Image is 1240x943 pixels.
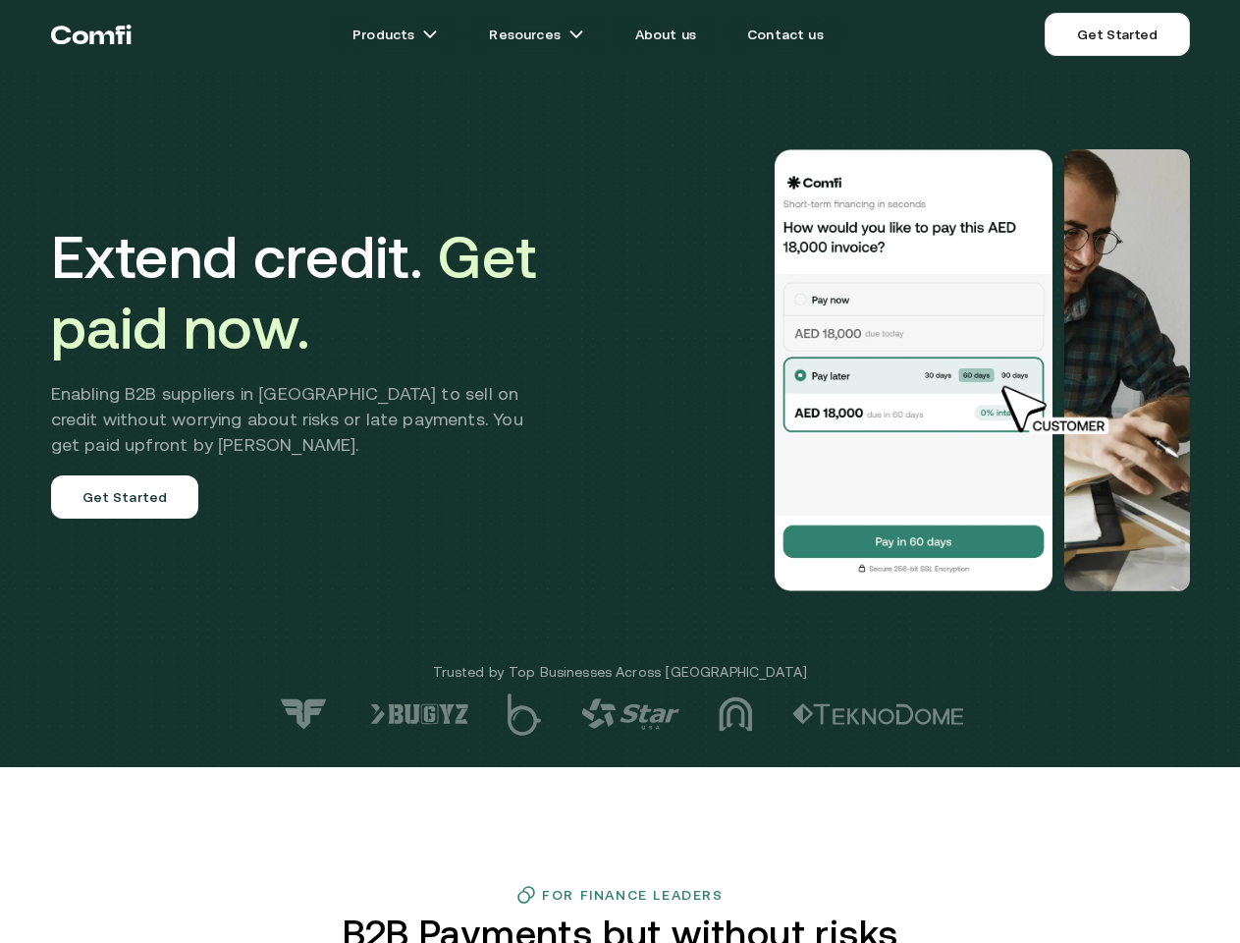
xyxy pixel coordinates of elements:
a: Get Started [51,475,199,519]
img: logo-7 [277,697,331,731]
h3: For Finance Leaders [542,887,723,903]
a: Return to the top of the Comfi home page [51,5,132,64]
img: finance [516,885,536,905]
h1: Extend credit. [51,222,553,363]
a: Resourcesarrow icons [465,15,607,54]
a: Productsarrow icons [329,15,461,54]
img: arrow icons [568,27,584,42]
a: Contact us [724,15,847,54]
a: Get Started [1045,13,1189,56]
img: cursor [987,383,1130,438]
a: About us [612,15,720,54]
img: arrow icons [422,27,438,42]
h2: Enabling B2B suppliers in [GEOGRAPHIC_DATA] to sell on credit without worrying about risks or lat... [51,381,553,458]
img: logo-5 [508,693,542,736]
img: logo-2 [792,703,964,725]
img: logo-6 [370,703,468,725]
img: logo-3 [719,696,753,732]
img: Would you like to pay this AED 18,000.00 invoice? [1064,149,1190,591]
img: logo-4 [581,698,679,730]
img: Would you like to pay this AED 18,000.00 invoice? [772,149,1056,591]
